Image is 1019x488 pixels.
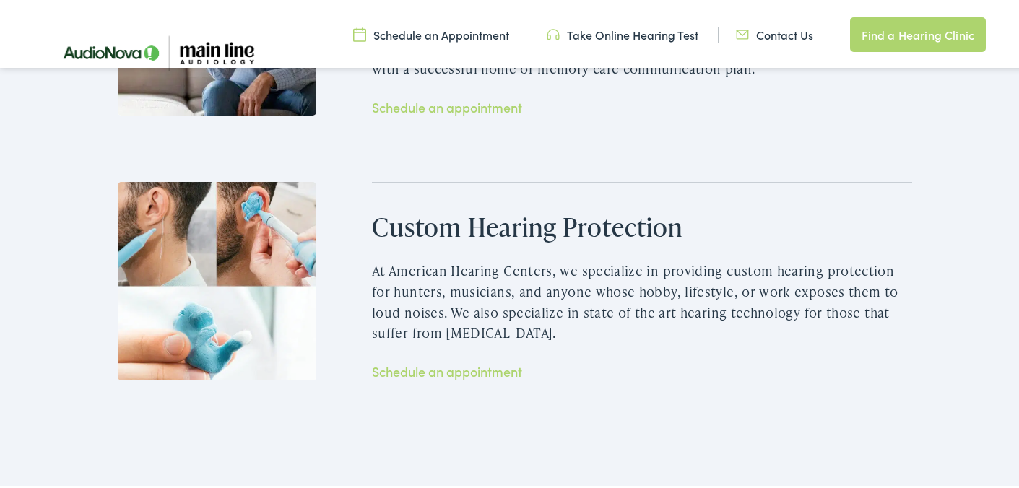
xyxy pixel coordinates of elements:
a: Schedule an appointment [372,360,522,378]
img: utility icon [353,24,366,40]
h2: Custom Hearing Protection [372,209,912,240]
a: Schedule an Appointment [353,24,509,40]
img: Custom Hearing Protection [118,179,316,378]
p: At American Hearing Centers, we specialize in providing custom hearing protection for hunters, mu... [372,258,912,341]
a: Schedule an appointment [372,95,522,113]
img: utility icon [736,24,749,40]
a: Contact Us [736,24,813,40]
img: utility icon [547,24,560,40]
a: Find a Hearing Clinic [850,14,986,49]
a: Take Online Hearing Test [547,24,698,40]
